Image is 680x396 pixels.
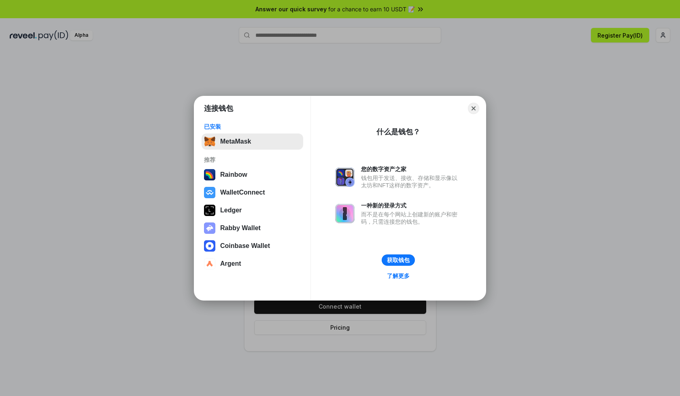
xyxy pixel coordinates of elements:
[202,202,303,218] button: Ledger
[361,165,461,173] div: 您的数字资产之家
[220,260,241,267] div: Argent
[376,127,420,137] div: 什么是钱包？
[335,204,355,223] img: svg+xml,%3Csvg%20xmlns%3D%22http%3A%2F%2Fwww.w3.org%2F2000%2Fsvg%22%20fill%3D%22none%22%20viewBox...
[387,256,410,264] div: 获取钱包
[204,156,301,163] div: 推荐
[220,189,265,196] div: WalletConnect
[335,167,355,187] img: svg+xml,%3Csvg%20xmlns%3D%22http%3A%2F%2Fwww.w3.org%2F2000%2Fsvg%22%20fill%3D%22none%22%20viewBox...
[220,224,261,232] div: Rabby Wallet
[382,271,414,281] a: 了解更多
[204,258,215,269] img: svg+xml,%3Csvg%20width%3D%2228%22%20height%3D%2228%22%20viewBox%3D%220%200%2028%2028%22%20fill%3D...
[387,272,410,280] div: 了解更多
[220,138,251,145] div: MetaMask
[204,222,215,234] img: svg+xml,%3Csvg%20xmlns%3D%22http%3A%2F%2Fwww.w3.org%2F2000%2Fsvg%22%20fill%3D%22none%22%20viewBox...
[361,202,461,209] div: 一种新的登录方式
[220,207,242,214] div: Ledger
[220,242,270,250] div: Coinbase Wallet
[204,104,233,113] h1: 连接钱包
[202,167,303,183] button: Rainbow
[220,171,247,178] div: Rainbow
[204,169,215,180] img: svg+xml,%3Csvg%20width%3D%22120%22%20height%3D%22120%22%20viewBox%3D%220%200%20120%20120%22%20fil...
[382,254,415,266] button: 获取钱包
[202,256,303,272] button: Argent
[361,211,461,225] div: 而不是在每个网站上创建新的账户和密码，只需连接您的钱包。
[204,136,215,147] img: svg+xml,%3Csvg%20fill%3D%22none%22%20height%3D%2233%22%20viewBox%3D%220%200%2035%2033%22%20width%...
[202,238,303,254] button: Coinbase Wallet
[361,174,461,189] div: 钱包用于发送、接收、存储和显示像以太坊和NFT这样的数字资产。
[204,240,215,252] img: svg+xml,%3Csvg%20width%3D%2228%22%20height%3D%2228%22%20viewBox%3D%220%200%2028%2028%22%20fill%3D...
[202,184,303,201] button: WalletConnect
[204,205,215,216] img: svg+xml,%3Csvg%20xmlns%3D%22http%3A%2F%2Fwww.w3.org%2F2000%2Fsvg%22%20width%3D%2228%22%20height%3...
[202,220,303,236] button: Rabby Wallet
[204,187,215,198] img: svg+xml,%3Csvg%20width%3D%2228%22%20height%3D%2228%22%20viewBox%3D%220%200%2028%2028%22%20fill%3D...
[202,133,303,150] button: MetaMask
[204,123,301,130] div: 已安装
[468,103,479,114] button: Close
